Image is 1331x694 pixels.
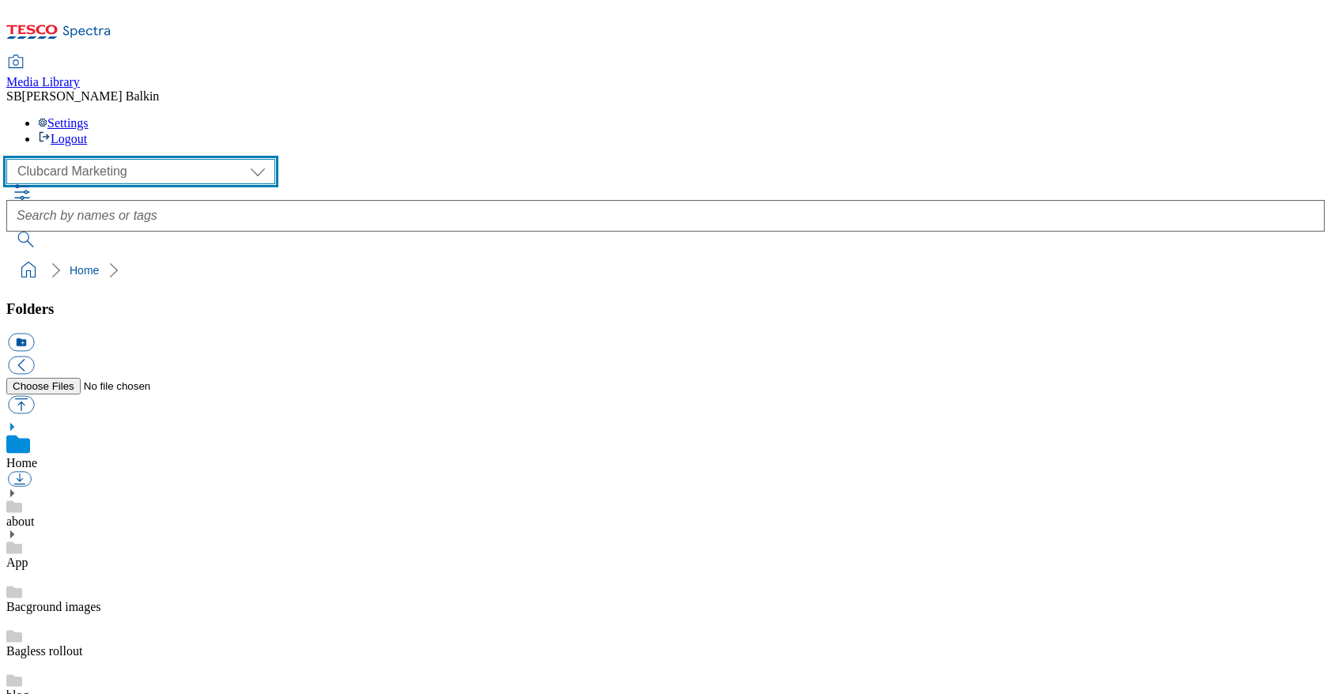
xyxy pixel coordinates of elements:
[6,89,22,103] span: SB
[38,116,89,130] a: Settings
[6,75,80,89] span: Media Library
[6,200,1325,232] input: Search by names or tags
[16,258,41,283] a: home
[38,132,87,145] a: Logout
[6,600,101,613] a: Bacground images
[6,300,1325,318] h3: Folders
[6,644,82,658] a: Bagless rollout
[6,556,28,569] a: App
[22,89,160,103] span: [PERSON_NAME] Balkin
[6,255,1325,285] nav: breadcrumb
[6,56,80,89] a: Media Library
[6,515,35,528] a: about
[70,264,99,277] a: Home
[6,456,37,470] a: Home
